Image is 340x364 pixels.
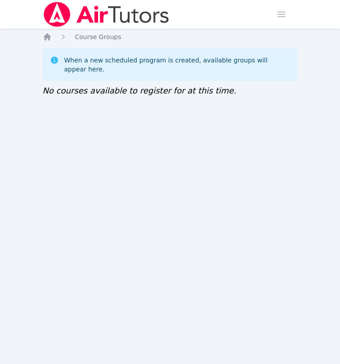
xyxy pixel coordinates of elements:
a: Course Groups [75,32,121,41]
nav: Breadcrumb [43,32,298,41]
span: Course Groups [75,33,121,40]
div: When a new scheduled program is created, available groups will appear here. [64,56,291,74]
span: No courses available to register for at this time. [43,86,237,95]
img: Air Tutors [43,2,170,27]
